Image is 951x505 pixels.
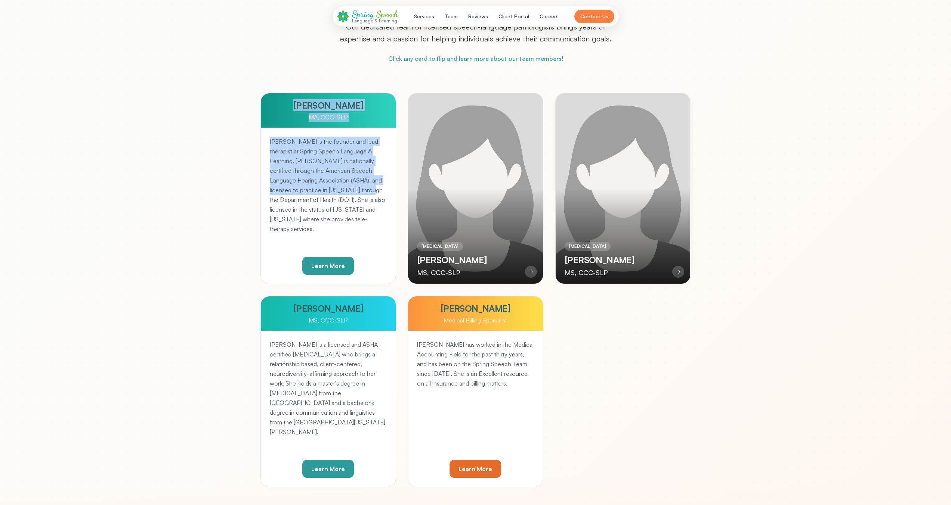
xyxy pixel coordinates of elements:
[535,10,563,23] button: Careers
[270,137,387,234] p: [PERSON_NAME] is the founder and lead therapist at Spring Speech Language & Learning. [PERSON_NAM...
[417,267,487,278] div: MS, CCC-SLP
[267,302,390,314] h3: [PERSON_NAME]
[565,267,634,278] div: MS, CCC-SLP
[267,99,390,111] h3: [PERSON_NAME]
[565,254,634,266] h3: [PERSON_NAME]
[450,460,501,478] button: Learn More
[565,242,611,251] div: [MEDICAL_DATA]
[248,54,703,63] p: Click any card to flip and learn more about our team members!
[267,113,390,122] div: MA, CCC-SLP
[528,268,533,275] span: →
[352,18,398,23] div: Language & Learning
[414,316,537,325] div: Medical Billing Specialist
[440,10,462,23] button: Team
[676,268,681,275] span: →
[270,340,387,437] p: [PERSON_NAME] is a licensed and ASHA-certified [MEDICAL_DATA] who brings a relationship based, cl...
[464,10,493,23] button: Reviews
[302,257,354,275] button: Learn More
[417,340,534,388] p: [PERSON_NAME] has worked in the Medical Accounting Field for the past thirty years, and has been ...
[267,316,390,325] div: MS, CCC-SLP
[376,9,398,19] span: Speech
[574,10,614,23] button: Contact Us
[302,460,354,478] button: Learn More
[414,302,537,314] h3: [PERSON_NAME]
[417,254,487,266] h3: [PERSON_NAME]
[352,9,374,19] span: Spring
[410,10,439,23] button: Services
[417,242,463,251] div: [MEDICAL_DATA]
[494,10,534,23] button: Client Portal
